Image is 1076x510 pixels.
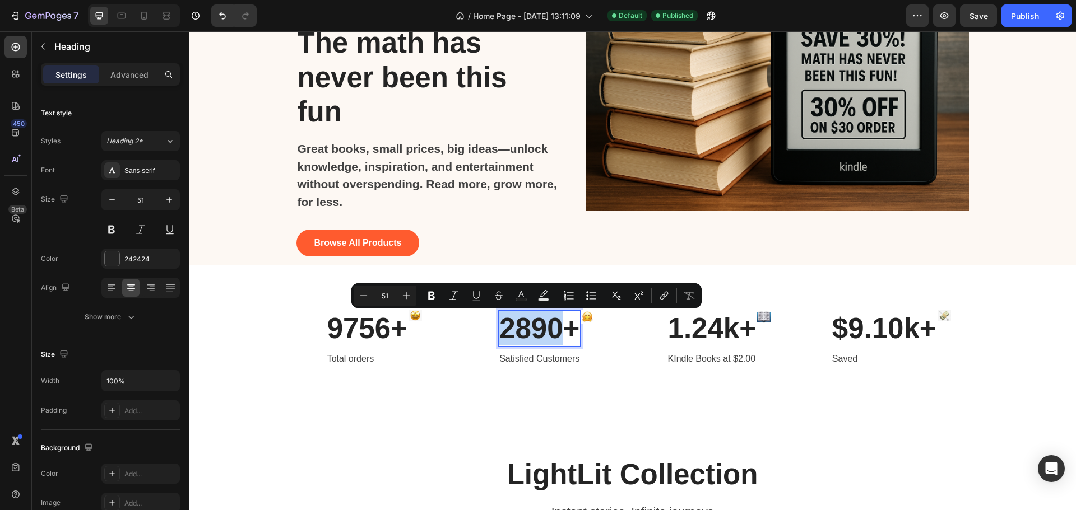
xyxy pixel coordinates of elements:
[124,166,177,176] div: Sans-serif
[662,11,693,21] span: Published
[108,425,780,461] h2: LightLit Collection
[41,405,67,415] div: Padding
[310,321,391,334] p: Satisfied Customers
[392,279,405,292] img: Alt Image
[110,69,149,81] p: Advanced
[189,31,1076,510] iframe: Design area
[310,280,391,314] p: 2890+
[41,307,180,327] button: Show more
[101,131,180,151] button: Heading 2*
[11,119,27,128] div: 450
[8,205,27,214] div: Beta
[1038,455,1065,482] div: Open Intercom Messenger
[643,321,748,334] p: Saved
[124,254,177,264] div: 242424
[41,192,71,207] div: Size
[108,198,231,225] a: Browse All Products
[642,279,749,315] h2: $9.10k+
[41,136,61,146] div: Styles
[619,11,642,21] span: Default
[109,471,779,489] p: Instant stories. Infinite journeys
[54,40,175,53] p: Heading
[41,108,72,118] div: Text style
[73,9,78,22] p: 7
[309,279,392,315] h2: Rich Text Editor. Editing area: main
[478,279,568,315] h2: 1.24k+
[220,279,233,289] img: Alt Image
[41,376,59,386] div: Width
[960,4,997,27] button: Save
[41,254,58,264] div: Color
[749,279,762,290] img: Alt Image
[468,10,471,22] span: /
[970,11,988,21] span: Save
[473,10,581,22] span: Home Page - [DATE] 13:11:09
[124,406,177,416] div: Add...
[55,69,87,81] p: Settings
[351,283,702,308] div: Editor contextual toolbar
[85,311,137,322] div: Show more
[41,441,95,456] div: Background
[138,280,219,314] p: 9756+
[102,371,179,391] input: Auto
[124,469,177,479] div: Add...
[106,136,143,146] span: Heading 2*
[211,4,257,27] div: Undo/Redo
[41,498,61,508] div: Image
[126,205,213,218] div: Browse All Products
[4,4,84,27] button: 7
[41,280,72,296] div: Align
[109,111,368,177] strong: Great books, small prices, big ideas—unlock knowledge, inspiration, and entertainment without ove...
[124,498,177,508] div: Add...
[41,469,58,479] div: Color
[1001,4,1049,27] button: Publish
[41,347,71,362] div: Size
[568,279,582,292] img: Alt Image
[137,279,220,315] h2: Rich Text Editor. Editing area: main
[41,165,55,175] div: Font
[479,321,567,334] p: KIndle Books at $2.00
[1011,10,1039,22] div: Publish
[138,321,219,334] p: Total orders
